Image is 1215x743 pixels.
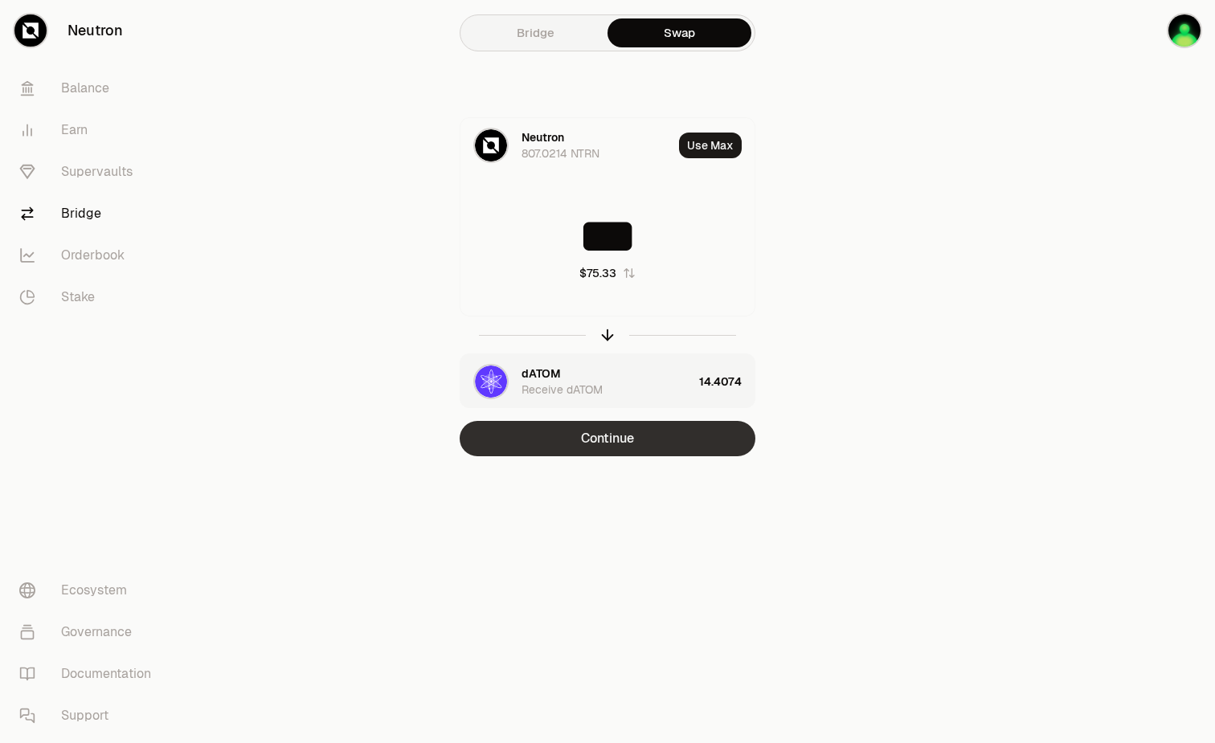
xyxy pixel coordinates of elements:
[6,151,174,193] a: Supervaults
[6,695,174,737] a: Support
[6,109,174,151] a: Earn
[522,129,564,145] div: Neutron
[522,365,561,382] div: dATOM
[607,18,751,47] a: Swap
[699,354,755,409] div: 14.4074
[6,193,174,235] a: Bridge
[460,354,755,409] button: dATOM LogodATOMReceive dATOM14.4074
[475,365,507,398] img: dATOM Logo
[464,18,607,47] a: Bridge
[6,653,174,695] a: Documentation
[6,235,174,276] a: Orderbook
[6,276,174,318] a: Stake
[579,265,636,281] button: $75.33
[460,354,693,409] div: dATOM LogodATOMReceive dATOM
[579,265,616,281] div: $75.33
[1168,14,1201,47] img: Equinox
[460,118,673,173] div: NTRN LogoNeutron807.0214 NTRN
[6,611,174,653] a: Governance
[475,129,507,161] img: NTRN Logo
[6,67,174,109] a: Balance
[522,382,603,398] div: Receive dATOM
[6,569,174,611] a: Ecosystem
[460,421,755,456] button: Continue
[522,145,599,161] div: 807.0214 NTRN
[679,133,742,158] button: Use Max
